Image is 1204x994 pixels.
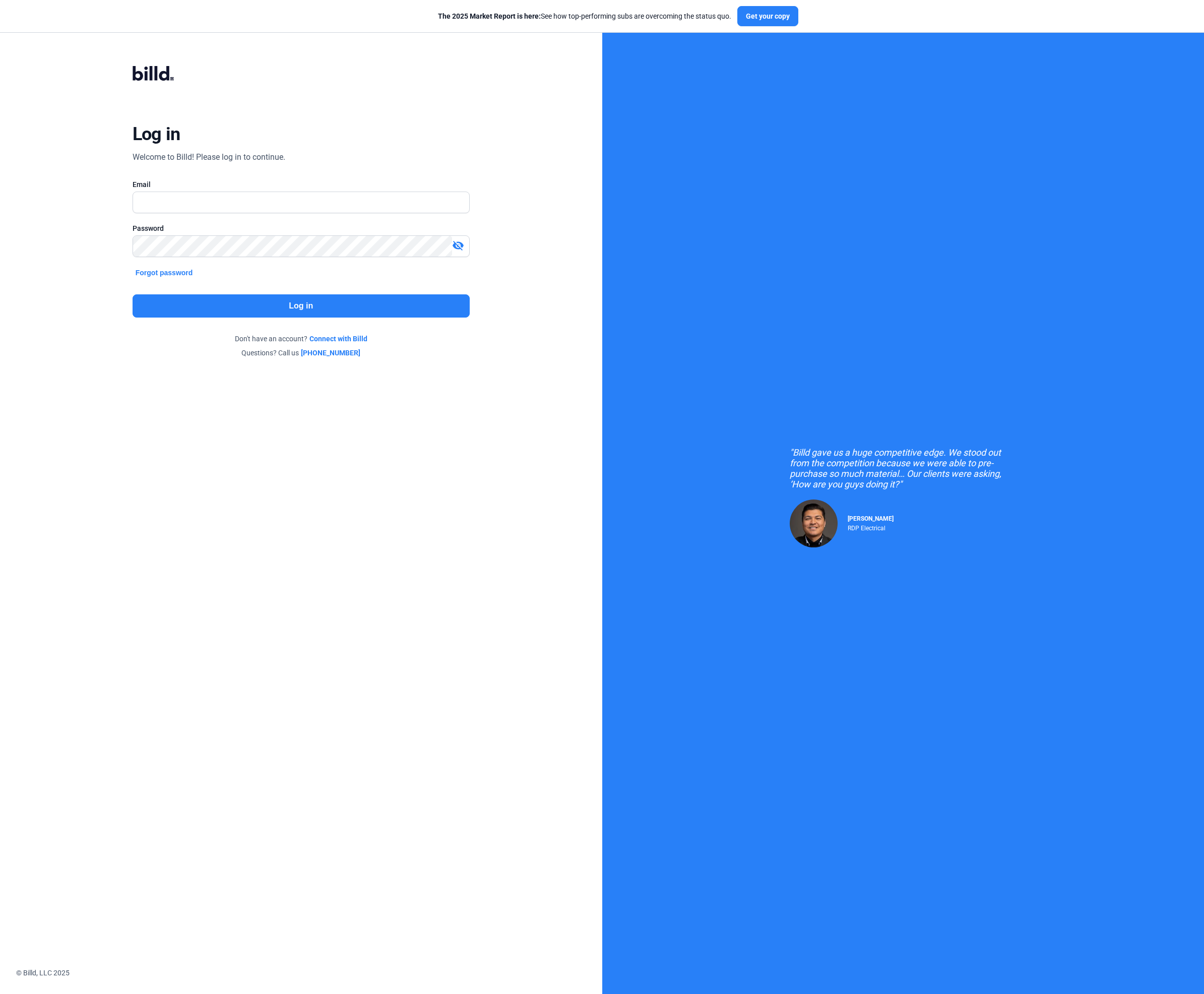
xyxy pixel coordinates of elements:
div: Email [133,179,470,190]
a: Connect with Billd [309,334,367,344]
button: Get your copy [737,6,798,26]
div: Don't have an account? [133,334,470,344]
div: Welcome to Billd! Please log in to continue. [133,151,285,163]
mat-icon: visibility_off [452,239,464,252]
div: Log in [133,123,180,145]
button: Forgot password [133,267,196,278]
span: The 2025 Market Report is here: [438,12,541,20]
div: "Billd gave us a huge competitive edge. We stood out from the competition because we were able to... [790,447,1017,489]
button: Log in [133,294,470,318]
span: [PERSON_NAME] [848,515,894,522]
div: See how top-performing subs are overcoming the status quo. [438,11,731,21]
img: Raul Pacheco [790,500,838,547]
div: Questions? Call us [133,348,470,358]
div: Password [133,223,470,233]
a: [PHONE_NUMBER] [301,348,360,358]
div: RDP Electrical [848,522,894,532]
